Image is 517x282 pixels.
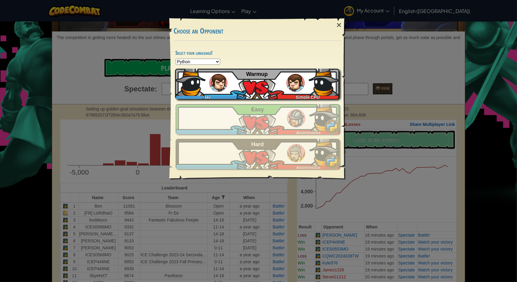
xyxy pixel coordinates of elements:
[296,130,320,135] span: Anonymous
[176,69,340,99] a: _HySimple CPU
[332,16,346,34] div: ×
[287,74,305,92] img: humans_ladder_tutorial.png
[176,104,340,134] a: Anonymous
[296,165,320,170] span: Anonymous
[287,109,305,127] img: humans_ladder_easy.png
[310,101,340,131] img: ydwmskAAAAGSURBVAMA1zIdaJYLXsYAAAAASUVORK5CYII=
[309,66,339,96] img: ydwmskAAAAGSURBVAMA1zIdaJYLXsYAAAAASUVORK5CYII=
[209,74,227,92] img: humans_ladder_tutorial.png
[246,71,268,77] span: Warmup
[176,50,340,56] h4: Select your language!
[310,136,340,166] img: ydwmskAAAAGSURBVAMA1zIdaJYLXsYAAAAASUVORK5CYII=
[203,95,210,100] span: _Hy
[176,139,340,169] a: Anonymous
[287,144,305,162] img: humans_ladder_hard.png
[174,27,342,35] h3: Choose an Opponent
[251,141,264,147] span: Hard
[296,95,320,100] span: Simple CPU
[175,66,205,96] img: ydwmskAAAAGSURBVAMA1zIdaJYLXsYAAAAASUVORK5CYII=
[251,107,264,113] span: Easy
